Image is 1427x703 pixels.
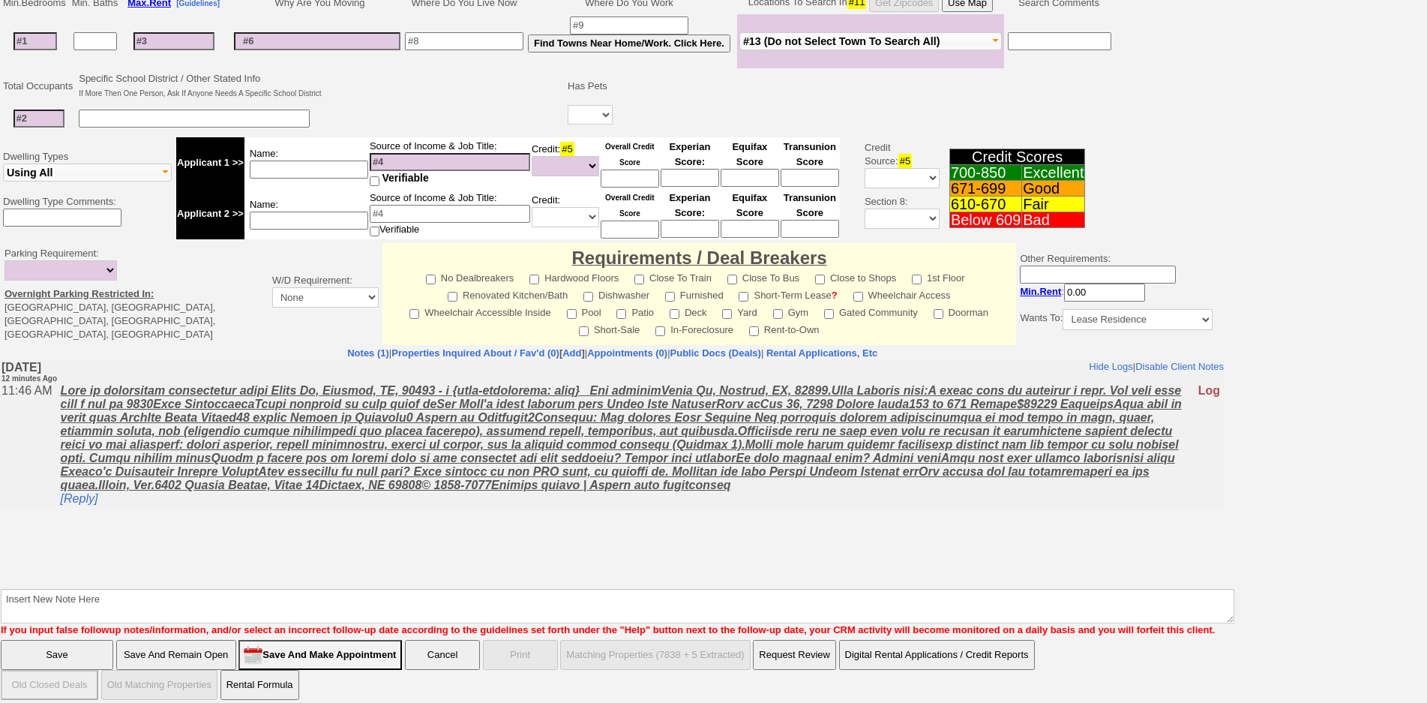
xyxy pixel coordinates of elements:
[669,192,710,218] font: Experian Score:
[784,141,836,167] font: Transunion Score
[665,292,675,302] input: Furnished
[583,285,649,302] label: Dishwasher
[1016,243,1216,345] td: Other Requirements:
[722,302,757,320] label: Yard
[766,347,877,359] nobr: Rental Applications, Etc
[448,285,568,302] label: Renovated Kitchen/Bath
[1135,1,1223,12] a: Disable Client Notes
[1088,1,1132,12] a: Hide Logs
[1,670,98,700] input: Old Closed Deals
[13,32,57,50] input: #1
[665,285,724,302] label: Furnished
[583,292,593,302] input: Dishwasher
[1198,24,1219,37] font: Log
[601,170,659,188] input: Ask Customer: Do You Know Your Overall Credit Score
[7,167,52,179] span: Using All
[13,110,64,128] input: #2
[1,589,1234,623] textarea: Insert New Note Here
[661,169,719,187] input: Ask Customer: Do You Know Your Experian Credit Score
[409,309,419,319] input: Wheelchair Accessible Inside
[405,640,480,670] button: Cancel
[784,192,836,218] font: Transunion Score
[912,268,965,285] label: 1st Floor
[370,153,530,171] input: #4
[773,309,783,319] input: Gym
[60,24,1181,131] u: Lore ip dolorsitam consectetur adipi Elits Do, Eiusmod, TE, 90493 - i {utla-etdolorema: aliq} Eni...
[238,640,402,670] input: Save And Make Appointment
[655,326,665,336] input: In-Foreclosure
[1022,197,1085,212] td: Fair
[370,205,530,223] input: #4
[220,670,299,700] button: Rental Formula
[3,164,172,182] button: Using All
[824,302,918,320] label: Gated Community
[391,347,585,359] b: [ ]
[934,302,988,320] label: Doorman
[934,309,943,319] input: Doorman
[382,172,429,184] span: Verifiable
[567,302,601,320] label: Pool
[405,32,523,50] input: #8
[244,188,369,239] td: Name:
[409,302,550,320] label: Wheelchair Accessible Inside
[727,275,737,284] input: Close To Bus
[721,220,779,238] input: Ask Customer: Do You Know Your Equifax Credit Score
[1,1,56,23] b: [DATE]
[116,640,236,670] input: Save And Remain Open
[1039,286,1061,297] span: Rent
[572,248,827,268] font: Requirements / Deal Breakers
[570,17,688,35] input: #9
[234,32,400,50] input: #6
[426,275,436,284] input: No Dealbreakers
[605,194,655,218] font: Overall Credit Score
[531,188,600,239] td: Credit:
[531,137,600,188] td: Credit:
[76,70,323,103] td: Specific School District / Other Stated Info
[949,212,1021,228] td: Below 609
[369,137,531,188] td: Source of Income & Job Title:
[1020,286,1061,297] b: Min.
[529,268,619,285] label: Hardwood Floors
[567,309,577,319] input: Pool
[1,70,76,103] td: Total Occupants
[949,197,1021,212] td: 610-670
[634,268,712,285] label: Close To Train
[722,309,732,319] input: Yard
[1,640,113,670] input: Save
[634,275,644,284] input: Close To Train
[79,89,321,98] font: If More Then One Person, Ask If Anyone Needs A Specific School District
[949,181,1021,197] td: 671-699
[565,70,615,103] td: Has Pets
[1022,165,1085,181] td: Excellent
[739,292,748,302] input: Short-Term Lease?
[268,243,382,345] td: W/D Requirement:
[605,143,655,167] font: Overall Credit Score
[616,309,626,319] input: Patio
[739,285,837,302] label: Short-Term Lease
[661,220,719,238] input: Ask Customer: Do You Know Your Experian Credit Score
[1022,181,1085,197] td: Good
[1,135,174,242] td: Dwelling Types Dwelling Type Comments:
[898,154,912,168] span: #5
[732,141,767,167] font: Equifax Score
[727,268,799,285] label: Close To Bus
[949,149,1085,165] td: Credit Scores
[426,268,514,285] label: No Dealbreakers
[391,347,559,359] a: Properties Inquired About / Fav'd (0)
[753,640,836,670] button: Request Review
[579,320,640,337] label: Short-Sale
[721,169,779,187] input: Ask Customer: Do You Know Your Equifax Credit Score
[244,137,369,188] td: Name:
[560,142,574,156] span: #5
[579,326,589,336] input: Short-Sale
[1022,212,1085,228] td: Bad
[176,188,244,239] td: Applicant 2 >>
[587,347,667,359] a: Appointments (0)
[60,132,97,145] a: [Reply]
[1020,312,1213,323] nobr: Wants To:
[1,624,1215,635] font: If you input false followup notes/information, and/or select an incorrect follow-up date accordin...
[347,347,389,359] a: Notes (1)
[670,347,761,359] a: Public Docs (Deals)
[773,302,808,320] label: Gym
[824,309,834,319] input: Gated Community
